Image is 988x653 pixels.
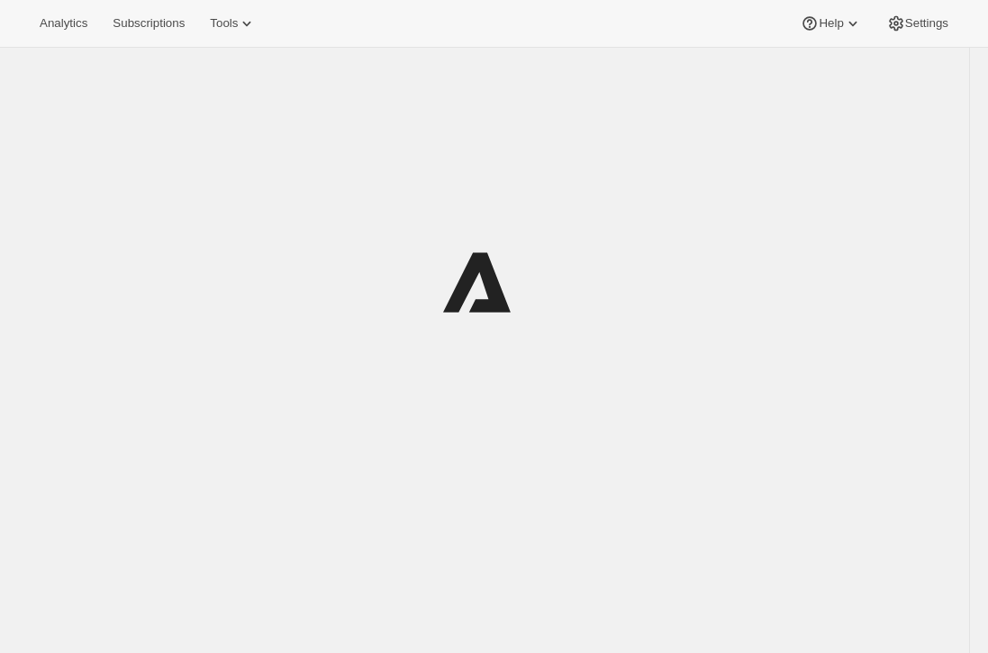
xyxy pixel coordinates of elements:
span: Subscriptions [113,16,185,31]
span: Settings [905,16,948,31]
span: Tools [210,16,238,31]
button: Tools [199,11,267,36]
button: Settings [876,11,959,36]
span: Help [819,16,843,31]
button: Help [790,11,872,36]
button: Analytics [29,11,98,36]
span: Analytics [40,16,87,31]
button: Subscriptions [102,11,195,36]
